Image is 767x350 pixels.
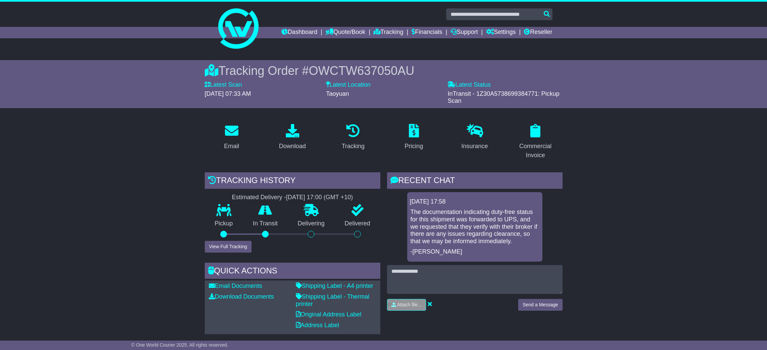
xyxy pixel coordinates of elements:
p: -[PERSON_NAME] [411,248,539,256]
div: Email [224,142,239,151]
div: RECENT CHAT [387,172,563,190]
div: [DATE] 17:58 [410,198,540,206]
div: Insurance [461,142,488,151]
p: Delivered [335,220,380,227]
a: Insurance [457,122,492,153]
span: InTransit - 1Z30A5738699384771: Pickup Scan [448,90,560,104]
div: Estimated Delivery - [205,194,380,201]
a: Commercial Invoice [508,122,563,162]
a: Tracking [337,122,369,153]
p: Delivering [288,220,335,227]
button: View Full Tracking [205,241,252,253]
a: Shipping Label - A4 printer [296,282,373,289]
span: OWCTW637050AU [309,64,414,78]
a: Settings [486,27,516,38]
a: Email Documents [209,282,262,289]
div: Commercial Invoice [513,142,558,160]
div: Tracking Order # [205,63,563,78]
a: Address Label [296,322,339,329]
button: Send a Message [518,299,562,311]
span: Taoyuan [326,90,349,97]
a: Dashboard [281,27,317,38]
span: © One World Courier 2025. All rights reserved. [131,342,228,348]
label: Latest Scan [205,81,242,89]
a: Download [274,122,310,153]
p: Pickup [205,220,243,227]
p: In Transit [243,220,288,227]
div: Tracking history [205,172,380,190]
label: Latest Status [448,81,491,89]
label: Latest Location [326,81,371,89]
a: Download Documents [209,293,274,300]
a: Reseller [524,27,552,38]
a: Tracking [374,27,403,38]
div: [DATE] 17:00 (GMT +10) [286,194,353,201]
span: [DATE] 07:33 AM [205,90,251,97]
div: Quick Actions [205,263,380,281]
div: Pricing [405,142,423,151]
a: Quote/Book [325,27,365,38]
a: Original Address Label [296,311,361,318]
a: Pricing [400,122,427,153]
a: Support [451,27,478,38]
a: Shipping Label - Thermal printer [296,293,370,307]
a: Financials [412,27,442,38]
p: The documentation indicating duty-free status for this shipment was forwarded to UPS, and we requ... [411,209,539,245]
div: Tracking [342,142,365,151]
a: Email [220,122,243,153]
div: Download [279,142,306,151]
